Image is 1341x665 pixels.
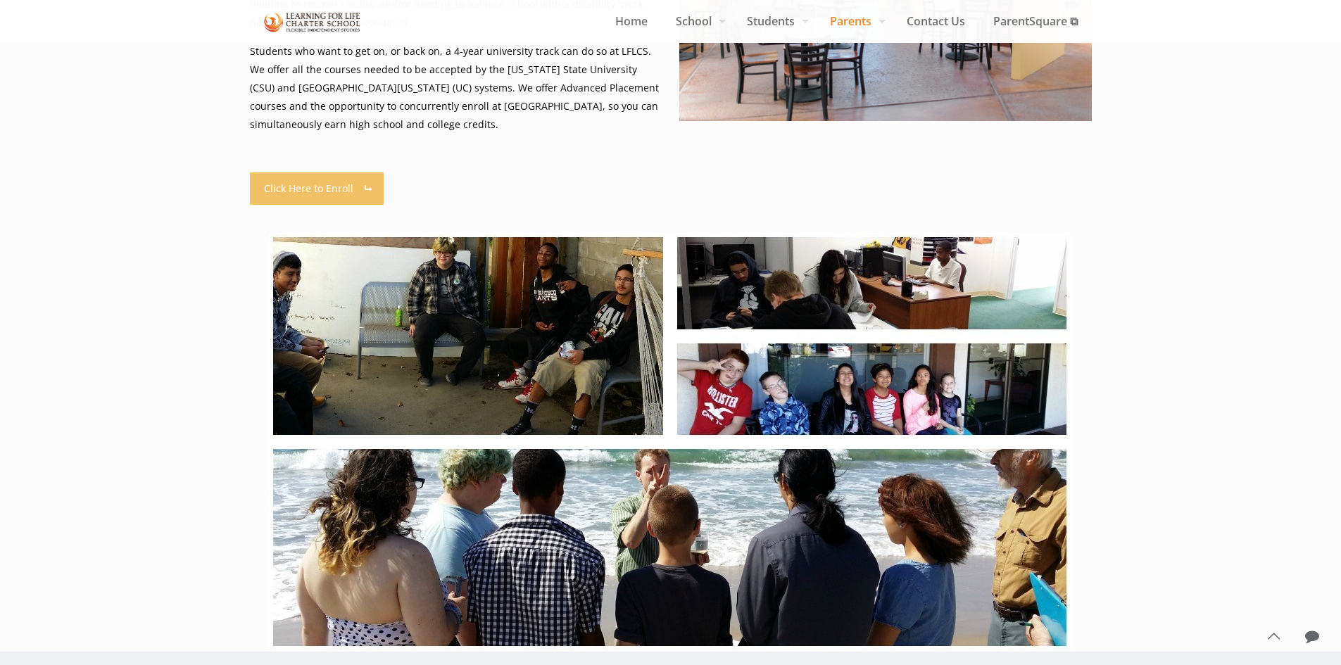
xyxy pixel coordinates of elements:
[1259,621,1288,651] a: Back to top icon
[264,10,361,34] img: Who Can Attend?
[816,11,893,32] span: Parents
[662,11,733,32] span: School
[601,11,662,32] span: Home
[250,172,384,205] a: Click Here to Enroll
[733,11,816,32] span: Students
[250,42,662,134] p: Students who want to get on, or back on, a 4-year university track can do so at LFLCS. We offer a...
[979,11,1092,32] span: ParentSquare ⧉
[893,11,979,32] span: Contact Us
[269,233,1072,652] img: Who Can Attend?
